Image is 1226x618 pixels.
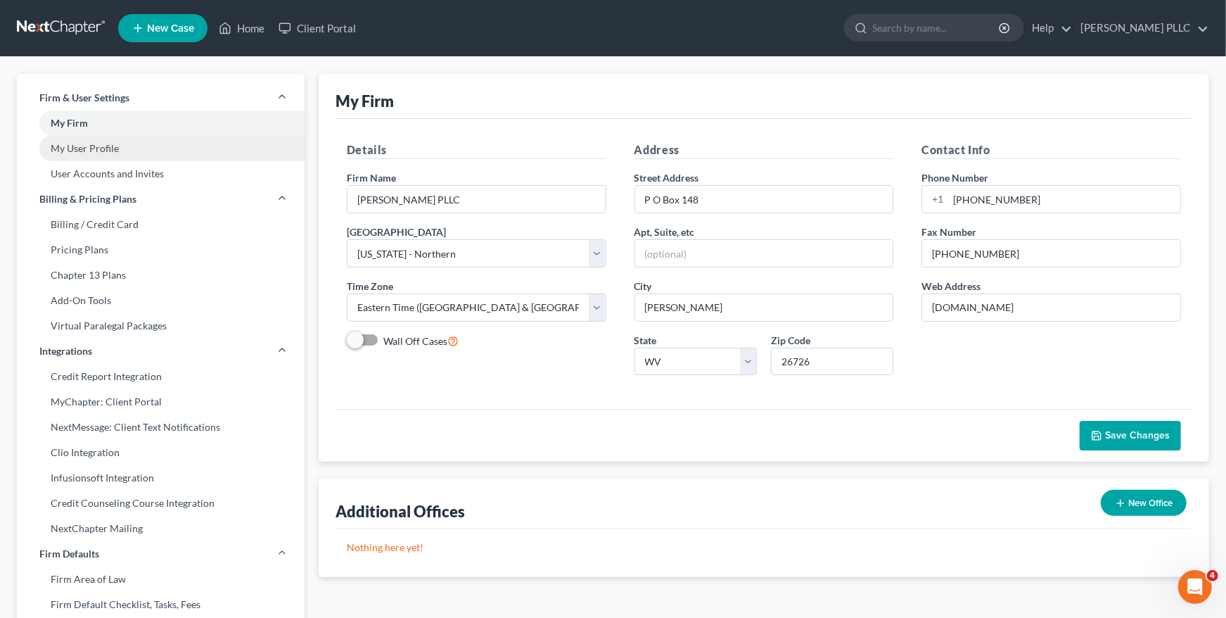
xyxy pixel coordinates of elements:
[922,294,1180,321] input: Enter web address....
[1073,15,1208,41] a: [PERSON_NAME] PLLC
[1105,429,1170,441] span: Save Changes
[1207,570,1218,581] span: 4
[872,15,1001,41] input: Search by name...
[922,186,948,213] div: +1
[347,541,1181,555] p: Nothing here yet!
[634,141,894,159] h5: Address
[771,333,810,348] label: Zip Code
[921,141,1181,159] h5: Contact Info
[634,279,652,294] label: City
[17,541,305,567] a: Firm Defaults
[347,225,446,239] label: [GEOGRAPHIC_DATA]
[921,170,988,185] label: Phone Number
[17,161,305,187] a: User Accounts and Invites
[347,186,606,213] input: Enter name...
[921,279,981,294] label: Web Address
[17,415,305,440] a: NextMessage: Client Text Notifications
[336,501,465,522] div: Additional Offices
[1025,15,1072,41] a: Help
[634,225,695,239] label: Apt, Suite, etc
[17,313,305,339] a: Virtual Paralegal Packages
[147,23,194,34] span: New Case
[635,240,893,267] input: (optional)
[635,186,893,213] input: Enter address...
[347,172,396,184] span: Firm Name
[17,85,305,111] a: Firm & User Settings
[17,212,305,237] a: Billing / Credit Card
[17,136,305,161] a: My User Profile
[17,389,305,415] a: MyChapter: Client Portal
[17,592,305,617] a: Firm Default Checklist, Tasks, Fees
[17,567,305,592] a: Firm Area of Law
[39,91,129,105] span: Firm & User Settings
[1101,490,1187,516] button: New Office
[771,348,893,376] input: XXXXX
[347,279,393,294] label: Time Zone
[1080,421,1181,450] button: Save Changes
[39,192,136,206] span: Billing & Pricing Plans
[17,288,305,313] a: Add-On Tools
[1178,570,1212,604] iframe: Intercom live chat
[17,364,305,389] a: Credit Report Integration
[634,170,699,185] label: Street Address
[635,294,893,321] input: Enter city...
[39,344,92,358] span: Integrations
[272,15,363,41] a: Client Portal
[212,15,272,41] a: Home
[17,263,305,288] a: Chapter 13 Plans
[17,491,305,516] a: Credit Counseling Course Integration
[17,339,305,364] a: Integrations
[921,225,976,239] label: Fax Number
[17,440,305,465] a: Clio Integration
[17,187,305,212] a: Billing & Pricing Plans
[17,465,305,491] a: Infusionsoft Integration
[17,237,305,263] a: Pricing Plans
[336,91,394,111] div: My Firm
[39,547,99,561] span: Firm Defaults
[948,186,1180,213] input: Enter phone...
[347,141,606,159] h5: Details
[922,240,1180,267] input: Enter fax...
[17,516,305,541] a: NextChapter Mailing
[17,111,305,136] a: My Firm
[634,333,657,348] label: State
[383,335,447,347] span: Wall Off Cases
